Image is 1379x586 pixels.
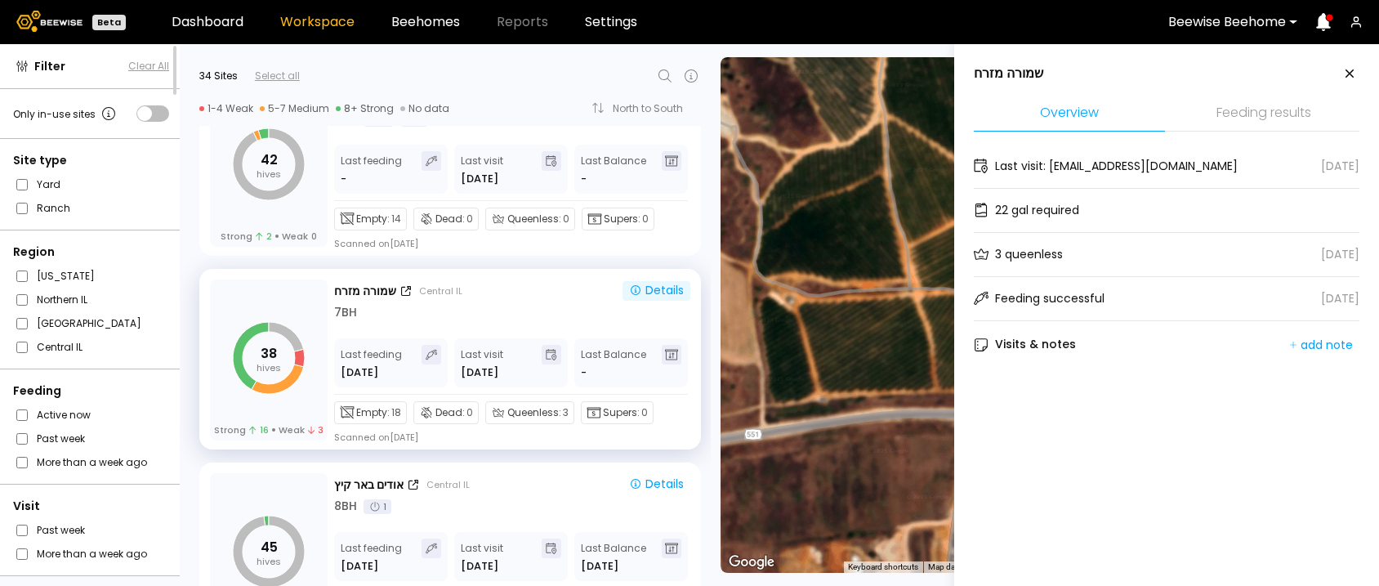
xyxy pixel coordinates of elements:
[257,555,281,568] tspan: hives
[725,552,779,573] img: Google
[563,405,569,420] span: 3
[413,401,479,424] div: Dead:
[563,212,569,226] span: 0
[485,208,575,230] div: Queenless:
[1321,158,1359,175] div: [DATE]
[256,230,271,242] span: 2
[581,365,587,381] span: -
[341,171,348,187] div: -
[199,102,253,115] div: 1-4 Weak
[391,212,401,226] span: 14
[391,16,460,29] a: Beehomes
[334,283,396,300] div: שמורה מזרח
[261,538,278,557] tspan: 45
[461,151,503,187] div: Last visit
[461,171,498,187] div: [DATE]
[461,365,498,381] div: [DATE]
[581,345,646,381] div: Last Balance
[581,151,646,187] div: Last Balance
[16,11,83,32] img: Beewise logo
[641,405,648,420] span: 0
[280,16,355,29] a: Workspace
[1321,246,1359,263] div: [DATE]
[341,345,402,381] div: Last feeding
[581,539,646,575] div: Last Balance
[13,244,169,261] div: Region
[199,69,238,83] div: 34 Sites
[311,230,317,242] span: 0
[581,558,618,575] span: [DATE]
[974,65,1043,83] div: שמורה מזרח
[308,424,324,436] span: 3
[13,498,169,515] div: Visit
[334,476,404,494] div: אודים באר קיץ
[261,344,277,363] tspan: 38
[466,405,473,420] span: 0
[391,405,401,420] span: 18
[336,102,394,115] div: 8+ Strong
[128,59,169,74] button: Clear All
[341,365,380,381] div: [DATE]
[485,401,574,424] div: Queenless:
[37,199,70,217] label: Ranch
[13,382,169,400] div: Feeding
[37,430,85,447] label: Past week
[461,558,498,575] div: [DATE]
[1289,338,1353,352] div: add note
[848,561,918,573] button: Keyboard shortcuts
[413,208,479,230] div: Dead:
[257,168,281,181] tspan: hives
[642,212,649,226] span: 0
[426,478,470,491] div: Central IL
[582,208,654,230] div: Supers:
[260,102,329,115] div: 5-7 Medium
[461,345,503,381] div: Last visit
[334,304,357,321] div: 7 BH
[466,212,473,226] span: 0
[37,406,91,423] label: Active now
[37,545,147,562] label: More than a week ago
[341,151,402,187] div: Last feeding
[334,237,418,250] div: Scanned on [DATE]
[725,552,779,573] a: Open this area in Google Maps (opens a new window)
[1283,333,1359,356] button: add note
[497,16,548,29] span: Reports
[974,96,1165,132] li: Overview
[1168,96,1359,132] li: Feeding results
[341,539,402,575] div: Last feeding
[214,424,324,436] div: Strong Weak
[623,475,690,494] button: Details
[334,208,407,230] div: Empty:
[581,401,654,424] div: Supers:
[34,58,65,75] span: Filter
[995,290,1105,307] div: Feeding successful
[37,315,141,332] label: [GEOGRAPHIC_DATA]
[585,16,637,29] a: Settings
[400,102,449,115] div: No data
[461,539,503,575] div: Last visit
[341,558,380,575] div: [DATE]
[613,104,694,114] div: North to South
[364,499,391,514] div: 1
[995,202,1079,219] div: 22 gal required
[37,176,60,193] label: Yard
[37,521,85,539] label: Past week
[995,158,1238,175] div: Last visit: [EMAIL_ADDRESS][DOMAIN_NAME]
[13,152,169,169] div: Site type
[1321,290,1359,307] div: [DATE]
[37,338,83,356] label: Central IL
[257,361,281,374] tspan: hives
[255,69,300,83] div: Select all
[623,281,690,301] button: Details
[37,267,95,284] label: [US_STATE]
[172,16,243,29] a: Dashboard
[629,476,684,491] div: Details
[419,284,462,297] div: Central IL
[334,498,357,515] div: 8 BH
[221,230,316,242] div: Strong Weak
[261,150,278,169] tspan: 42
[13,104,118,123] div: Only in-use sites
[629,283,684,297] div: Details
[995,246,1063,263] div: 3 queenless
